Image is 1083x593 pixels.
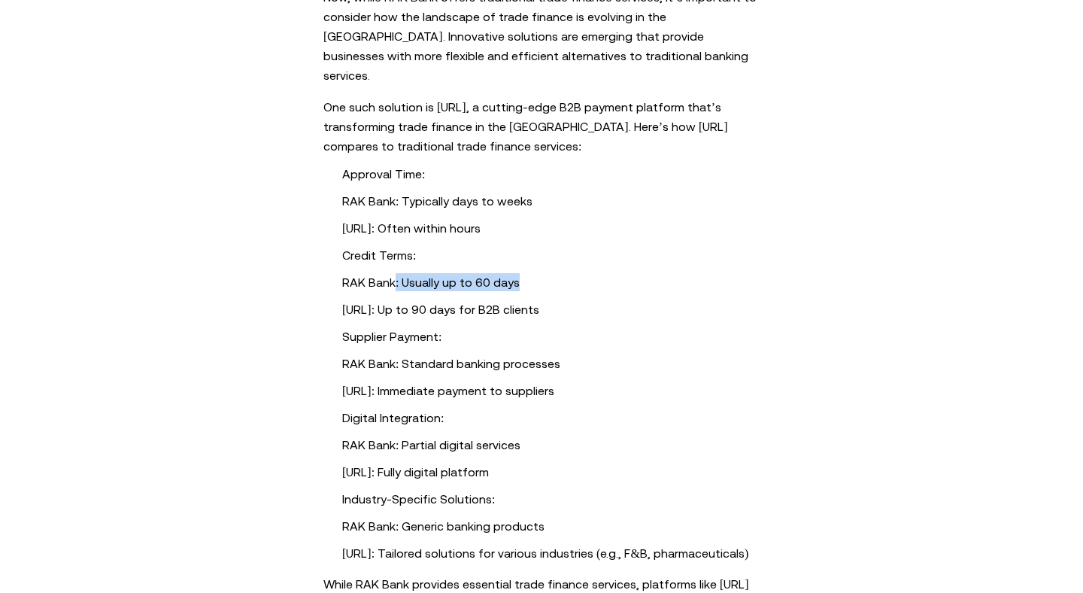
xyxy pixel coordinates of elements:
[342,436,778,454] li: RAK Bank: Partial digital services
[342,544,778,562] li: [URL]: Tailored solutions for various industries (e.g., F&B, pharmaceuticals)
[342,273,778,291] li: RAK Bank: Usually up to 60 days
[342,490,778,508] li: Industry-Specific Solutions:
[342,463,778,481] li: [URL]: Fully digital platform
[342,517,778,535] li: RAK Bank: Generic banking products
[342,192,778,210] li: RAK Bank: Typically days to weeks
[342,219,778,237] li: [URL]: Often within hours
[323,97,760,156] p: One such solution is [URL], a cutting-edge B2B payment platform that’s transforming trade finance...
[342,409,778,427] li: Digital Integration:
[342,327,778,345] li: Supplier Payment:
[342,382,778,400] li: [URL]: Immediate payment to suppliers
[342,300,778,318] li: [URL]: Up to 90 days for B2B clients
[342,354,778,373] li: RAK Bank: Standard banking processes
[342,246,778,264] li: Credit Terms:
[342,165,778,183] li: Approval Time:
